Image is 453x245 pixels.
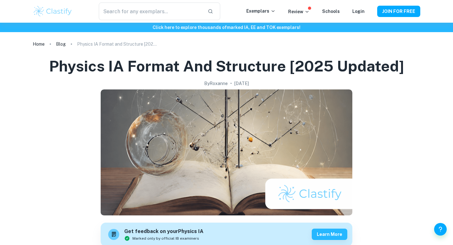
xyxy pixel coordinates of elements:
p: Physics IA Format and Structure [2025 updated] [77,41,159,48]
h2: [DATE] [234,80,249,87]
input: Search for any exemplars... [99,3,203,20]
a: Schools [322,9,340,14]
h2: By Roxanne [204,80,228,87]
h1: Physics IA Format and Structure [2025 updated] [49,56,404,76]
a: Blog [56,40,66,48]
img: Clastify logo [33,5,73,18]
span: Marked only by official IB examiners [132,236,199,241]
p: • [230,80,232,87]
button: Help and Feedback [434,223,447,236]
p: Exemplars [246,8,276,14]
h6: Click here to explore thousands of marked IA, EE and TOK exemplars ! [1,24,452,31]
img: Physics IA Format and Structure [2025 updated] cover image [101,89,352,215]
a: Home [33,40,45,48]
a: Login [352,9,365,14]
button: JOIN FOR FREE [377,6,420,17]
button: Learn more [312,229,347,240]
p: Review [288,8,310,15]
h6: Get feedback on your Physics IA [124,228,204,236]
